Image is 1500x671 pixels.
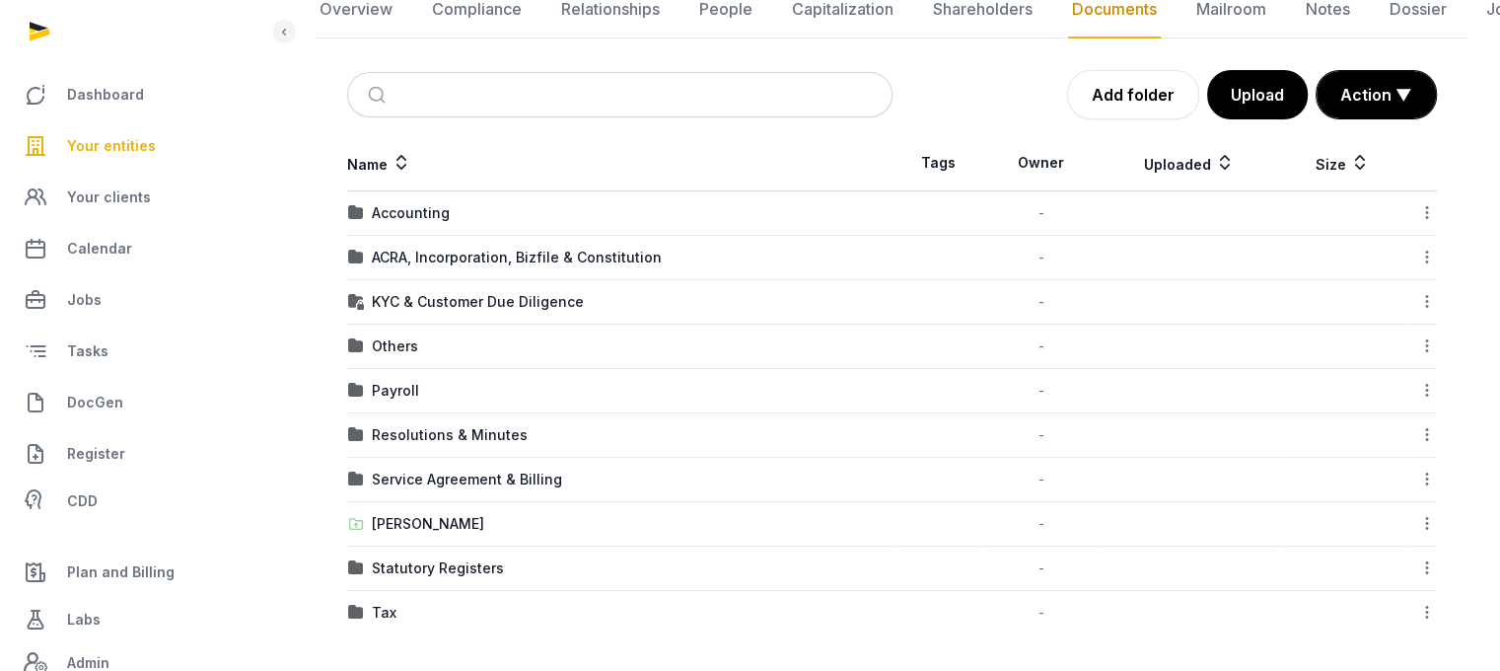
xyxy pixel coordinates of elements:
[348,205,364,221] img: folder.svg
[348,294,364,310] img: folder-locked-icon.svg
[67,288,102,312] span: Jobs
[893,135,985,191] th: Tags
[67,339,108,363] span: Tasks
[67,608,101,632] span: Labs
[67,186,151,209] span: Your clients
[372,203,450,223] div: Accounting
[67,442,125,466] span: Register
[985,547,1098,591] td: -
[348,338,364,354] img: folder.svg
[1317,71,1436,118] button: Action ▼
[16,596,267,643] a: Labs
[1098,135,1281,191] th: Uploaded
[985,413,1098,458] td: -
[985,135,1098,191] th: Owner
[16,71,267,118] a: Dashboard
[372,381,419,401] div: Payroll
[67,134,156,158] span: Your entities
[67,560,175,584] span: Plan and Billing
[1207,70,1308,119] button: Upload
[372,425,528,445] div: Resolutions & Minutes
[348,560,364,576] img: folder.svg
[985,280,1098,325] td: -
[16,225,267,272] a: Calendar
[985,502,1098,547] td: -
[16,122,267,170] a: Your entities
[372,248,662,267] div: ACRA, Incorporation, Bizfile & Constitution
[1067,70,1199,119] a: Add folder
[372,336,418,356] div: Others
[372,514,484,534] div: [PERSON_NAME]
[16,174,267,221] a: Your clients
[985,325,1098,369] td: -
[67,489,98,513] span: CDD
[348,516,364,532] img: folder-upload.svg
[16,379,267,426] a: DocGen
[372,603,396,623] div: Tax
[16,276,267,324] a: Jobs
[985,458,1098,502] td: -
[16,430,267,478] a: Register
[372,559,504,578] div: Statutory Registers
[348,383,364,399] img: folder.svg
[348,250,364,265] img: folder.svg
[372,292,584,312] div: KYC & Customer Due Diligence
[347,135,893,191] th: Name
[67,237,132,261] span: Calendar
[348,472,364,487] img: folder.svg
[356,73,402,116] button: Submit
[16,549,267,596] a: Plan and Billing
[985,236,1098,280] td: -
[67,391,123,414] span: DocGen
[372,470,562,489] div: Service Agreement & Billing
[348,605,364,621] img: folder.svg
[985,369,1098,413] td: -
[348,427,364,443] img: folder.svg
[985,591,1098,635] td: -
[16,482,267,521] a: CDD
[67,83,144,107] span: Dashboard
[16,328,267,375] a: Tasks
[985,191,1098,236] td: -
[1280,135,1405,191] th: Size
